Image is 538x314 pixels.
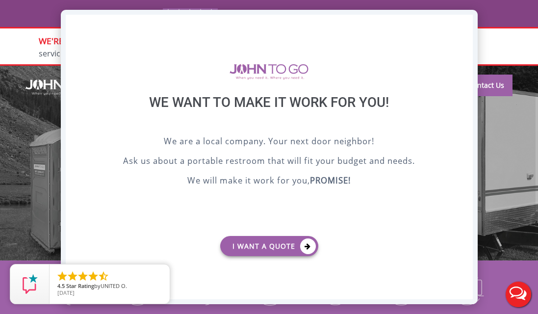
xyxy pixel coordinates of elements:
img: Review Rating [20,274,40,294]
b: PROMISE! [310,175,351,186]
button: Live Chat [499,275,538,314]
li:  [67,270,78,282]
span: by [57,283,162,290]
li:  [77,270,89,282]
span: 4.5 [57,282,65,289]
li:  [87,270,99,282]
p: We will make it work for you, [90,174,448,189]
li:  [56,270,68,282]
p: We are a local company. Your next door neighbor! [90,135,448,150]
span: UNITED O. [101,282,127,289]
div: We want to make it work for you! [90,94,448,135]
div: X [457,15,472,31]
p: Ask us about a portable restroom that will fit your budget and needs. [90,155,448,169]
li:  [98,270,109,282]
span: [DATE] [57,289,75,296]
img: logo of viptogo [230,64,308,79]
span: Star Rating [66,282,94,289]
a: I want a Quote [220,236,318,256]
